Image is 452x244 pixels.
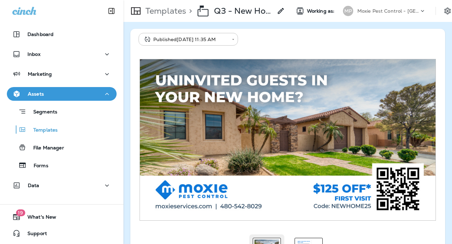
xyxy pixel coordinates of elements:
[27,51,40,57] p: Inbox
[143,36,227,43] div: Published [DATE] 11:35 AM
[7,67,117,81] button: Marketing
[186,6,192,16] p: >
[7,87,117,101] button: Assets
[7,158,117,172] button: Forms
[307,8,336,14] span: Working as:
[28,183,39,188] p: Data
[21,214,56,222] span: What's New
[7,140,117,155] button: File Manager
[27,32,53,37] p: Dashboard
[7,227,117,240] button: Support
[357,8,419,14] p: Moxie Pest Control - [GEOGRAPHIC_DATA]
[7,179,117,192] button: Data
[140,59,436,221] img: 0_0%5b968x968%5d.png
[7,47,117,61] button: Inbox
[143,6,186,16] p: Templates
[7,122,117,137] button: Templates
[102,4,121,18] button: Collapse Sidebar
[26,109,57,116] p: Segments
[214,6,272,16] p: Q3 - New Homeowner Mailer
[343,6,353,16] div: MP
[28,91,44,97] p: Assets
[7,210,117,224] button: 19What's New
[21,231,47,239] span: Support
[28,71,52,77] p: Marketing
[7,27,117,41] button: Dashboard
[7,104,117,119] button: Segments
[16,209,25,216] span: 19
[26,127,58,134] p: Templates
[26,145,64,151] p: File Manager
[27,163,48,169] p: Forms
